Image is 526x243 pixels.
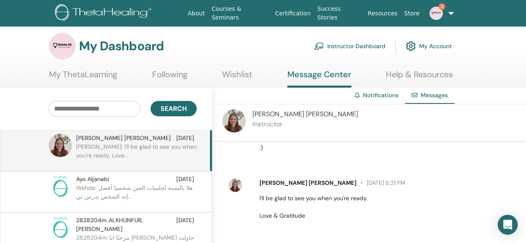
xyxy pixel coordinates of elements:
p: :) [259,143,516,152]
img: cog.svg [406,39,416,53]
span: [PERSON_NAME] [PERSON_NAME] [76,134,171,142]
a: About [185,6,208,21]
a: Wishlist [222,69,252,86]
span: Messages [421,91,448,99]
h3: My Dashboard [79,39,164,54]
img: default.jpg [229,179,242,192]
p: Wahda: هلا بالنسبة لجلسات العين شخصيا أفضل إنه الشخص يدرس ثي... [76,184,197,209]
span: [DATE] [176,216,194,233]
a: Following [152,69,188,86]
a: Resources [365,6,401,21]
img: no-photo.png [49,216,72,239]
span: Search [161,104,187,113]
a: Instructor Dashboard [314,37,385,55]
span: [DATE] [176,175,194,184]
a: Certification [272,6,314,21]
span: [DATE] [176,134,194,142]
span: Ayo Aljanabi [76,175,109,184]
span: 2 [439,3,445,10]
span: 2828204m ALKHUNFUR,[PERSON_NAME] [76,216,176,233]
img: no-photo.png [49,175,72,198]
a: Message Center [287,69,351,88]
img: default.jpg [49,33,76,59]
a: Notifications [363,91,398,99]
img: default.jpg [430,7,443,20]
p: I'll be glad to see you when you're ready. Love & Gratitude [259,194,516,220]
a: Help & Resources [386,69,453,86]
img: chalkboard-teacher.svg [314,42,324,50]
a: Courses & Seminars [208,1,272,25]
img: default.jpg [49,134,72,157]
a: My Account [406,37,452,55]
a: My ThetaLearning [49,69,117,86]
a: Store [401,6,423,21]
span: [PERSON_NAME] [PERSON_NAME] [259,179,356,187]
a: Success Stories [314,1,364,25]
div: Open Intercom Messenger [498,215,518,235]
img: logo.png [55,4,154,23]
span: [DATE] 6:21 PM [356,179,405,187]
p: Instructor [252,119,358,129]
p: [PERSON_NAME]: I'll be glad to see you when you're ready. Love... [76,142,197,167]
img: default.jpg [222,109,246,133]
span: [PERSON_NAME] [PERSON_NAME] [252,110,358,118]
button: Search [151,101,197,116]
